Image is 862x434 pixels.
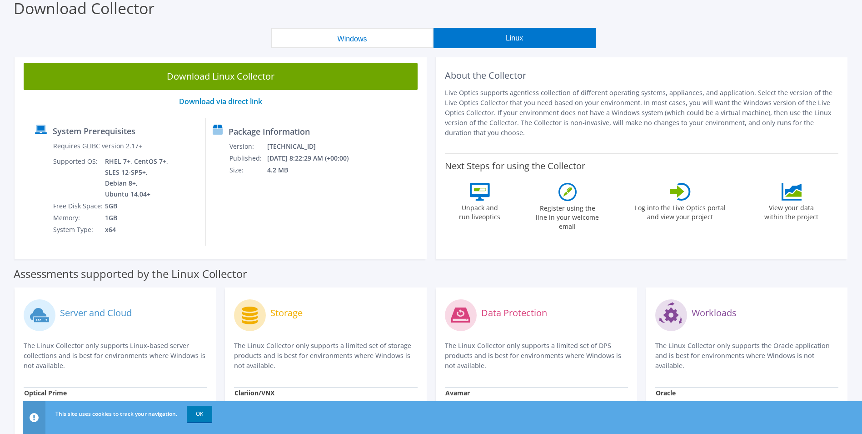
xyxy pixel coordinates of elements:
[53,141,142,151] label: Requires GLIBC version 2.17+
[55,410,177,418] span: This site uses cookies to track your navigation.
[229,152,267,164] td: Published:
[271,28,433,48] button: Windows
[234,389,274,397] strong: Clariion/VNX
[634,201,726,222] label: Log into the Live Optics portal and view your project
[692,308,737,318] label: Workloads
[53,126,135,136] label: System Prerequisites
[445,70,839,81] h2: About the Collector
[229,141,267,152] td: Version:
[60,308,132,318] label: Server and Cloud
[267,152,361,164] td: [DATE] 8:22:29 AM (+00:00)
[53,200,105,212] td: Free Disk Space:
[53,224,105,236] td: System Type:
[53,212,105,224] td: Memory:
[229,164,267,176] td: Size:
[53,156,105,200] td: Supported OS:
[187,406,212,422] a: OK
[105,212,170,224] td: 1GB
[445,389,470,397] strong: Avamar
[14,269,247,278] label: Assessments supported by the Linux Collector
[24,341,207,371] p: The Linux Collector only supports Linux-based server collections and is best for environments whe...
[105,200,170,212] td: 5GB
[445,88,839,138] p: Live Optics supports agentless collection of different operating systems, appliances, and applica...
[759,201,824,222] label: View your data within the project
[229,127,310,136] label: Package Information
[270,308,303,318] label: Storage
[267,141,361,152] td: [TECHNICAL_ID]
[24,389,67,397] strong: Optical Prime
[105,156,170,200] td: RHEL 7+, CentOS 7+, SLES 12-SP5+, Debian 8+, Ubuntu 14.04+
[433,28,596,48] button: Linux
[656,389,676,397] strong: Oracle
[459,201,501,222] label: Unpack and run liveoptics
[105,224,170,236] td: x64
[481,308,547,318] label: Data Protection
[24,63,418,90] a: Download Linux Collector
[533,201,602,231] label: Register using the line in your welcome email
[267,164,361,176] td: 4.2 MB
[179,96,262,106] a: Download via direct link
[445,161,585,172] label: Next Steps for using the Collector
[234,341,417,371] p: The Linux Collector only supports a limited set of storage products and is best for environments ...
[445,341,628,371] p: The Linux Collector only supports a limited set of DPS products and is best for environments wher...
[655,341,838,371] p: The Linux Collector only supports the Oracle application and is best for environments where Windo...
